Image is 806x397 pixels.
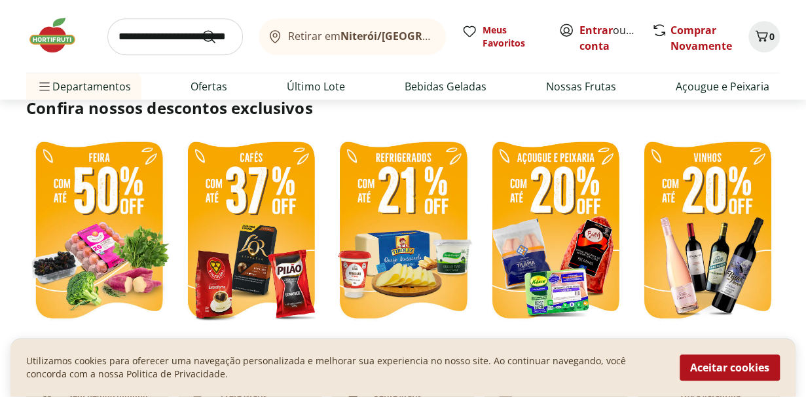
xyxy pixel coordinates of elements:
[288,30,433,42] span: Retirar em
[26,355,664,381] p: Utilizamos cookies para oferecer uma navegação personalizada e melhorar sua experiencia no nosso ...
[676,79,769,94] a: Açougue e Peixaria
[462,24,543,50] a: Meus Favoritos
[579,23,651,53] a: Criar conta
[769,30,775,43] span: 0
[37,71,52,102] button: Menu
[405,79,486,94] a: Bebidas Geladas
[483,24,543,50] span: Meus Favoritos
[546,79,616,94] a: Nossas Frutas
[483,134,628,329] img: resfriados
[178,134,323,329] img: café
[680,355,780,381] button: Aceitar cookies
[670,23,732,53] a: Comprar Novamente
[26,134,172,329] img: feira
[579,22,638,54] span: ou
[37,71,131,102] span: Departamentos
[579,23,613,37] a: Entrar
[340,29,490,43] b: Niterói/[GEOGRAPHIC_DATA]
[634,134,780,329] img: vinhos
[26,98,780,119] h2: Confira nossos descontos exclusivos
[259,18,446,55] button: Retirar emNiterói/[GEOGRAPHIC_DATA]
[287,79,344,94] a: Último Lote
[26,16,92,55] img: Hortifruti
[191,79,227,94] a: Ofertas
[107,18,243,55] input: search
[330,134,475,329] img: refrigerados
[201,29,232,45] button: Submit Search
[748,21,780,52] button: Carrinho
